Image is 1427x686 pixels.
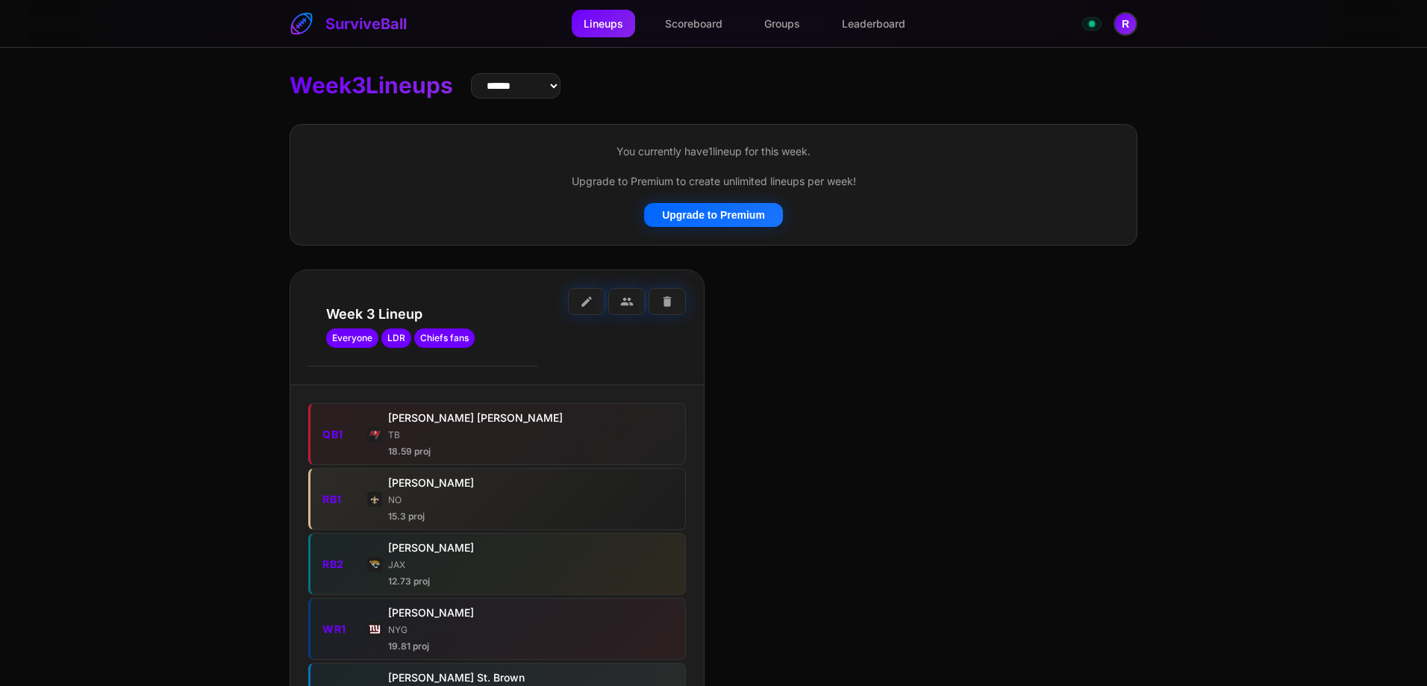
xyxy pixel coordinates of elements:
span: group [620,295,634,308]
div: RB1 [322,491,367,507]
div: [PERSON_NAME] [388,475,613,490]
span: Chiefs fans [414,328,475,348]
span: 18.59 proj [388,446,431,457]
img: JAX logo [367,557,382,572]
span: LDR [381,328,411,348]
div: NO [388,493,613,507]
button: group [608,288,646,315]
a: Leaderboard [830,10,917,37]
div: [PERSON_NAME] [388,540,613,555]
button: Upgrade to Premium [644,203,783,227]
span: delete [661,295,674,308]
button: edit [568,288,605,315]
img: SurviveBall [290,12,313,36]
a: Lineups [572,10,635,37]
span: 19.81 proj [388,640,429,652]
div: QB1 [322,426,367,442]
div: JAX [388,558,613,572]
div: WR1 [322,621,367,637]
h1: Week 3 Lineups [290,72,453,100]
a: Scoreboard [653,10,734,37]
span: 15.3 proj [388,511,425,522]
div: [PERSON_NAME] St. Brown [388,670,613,685]
a: Groups [752,10,812,37]
div: NYG [388,623,613,637]
span: 12.73 proj [388,576,430,587]
p: Upgrade to Premium to create unlimited lineups per week! [308,172,1119,191]
img: TB logo [367,427,382,442]
div: [PERSON_NAME] [388,605,613,620]
button: delete [649,288,686,315]
span: Everyone [326,328,378,348]
p: You currently have 1 lineup for this week. [308,143,1119,161]
div: TB [388,428,613,442]
div: [PERSON_NAME] [PERSON_NAME] [388,410,613,425]
span: edit [580,295,593,308]
h3: Week 3 Lineup [326,306,520,323]
div: RB2 [322,556,367,572]
img: NYG logo [367,622,382,637]
img: NO logo [367,492,382,507]
a: SurviveBall [290,12,407,36]
button: Open profile menu [1114,12,1137,36]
